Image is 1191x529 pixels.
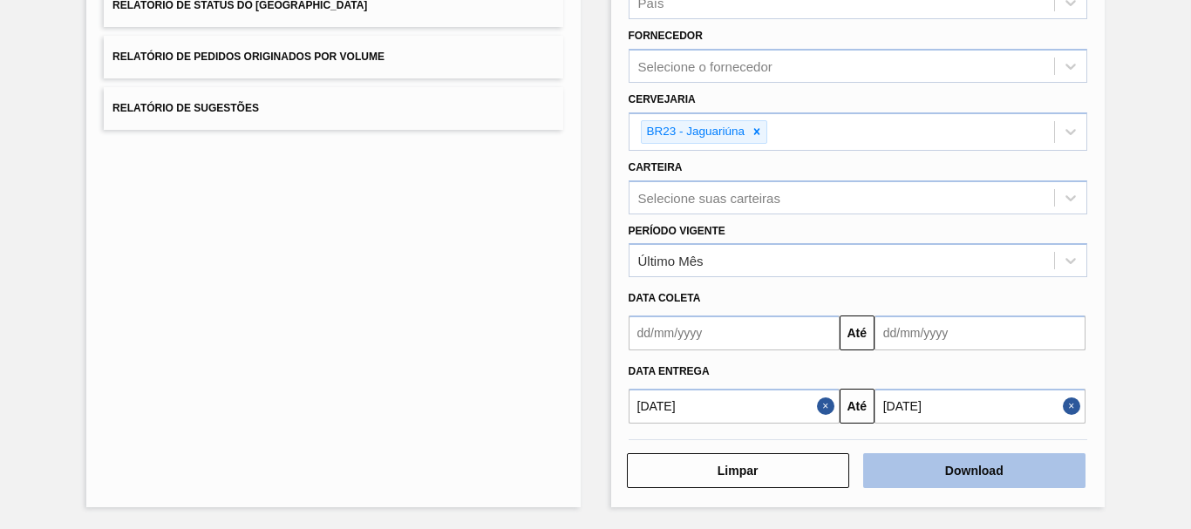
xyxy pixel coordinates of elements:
label: Carteira [629,161,683,173]
button: Close [1063,389,1086,424]
label: Cervejaria [629,93,696,105]
div: Selecione suas carteiras [638,190,780,205]
span: Relatório de Pedidos Originados por Volume [112,51,385,63]
button: Até [840,389,875,424]
input: dd/mm/yyyy [629,315,840,350]
div: Último Mês [638,254,704,268]
button: Limpar [627,453,849,488]
span: Data coleta [629,292,701,304]
button: Relatório de Sugestões [104,87,562,130]
label: Período Vigente [629,225,725,237]
button: Até [840,315,875,350]
input: dd/mm/yyyy [629,389,840,424]
button: Download [863,453,1086,488]
input: dd/mm/yyyy [875,315,1086,350]
input: dd/mm/yyyy [875,389,1086,424]
label: Fornecedor [629,30,703,42]
div: BR23 - Jaguariúna [642,121,748,143]
button: Relatório de Pedidos Originados por Volume [104,36,562,78]
button: Close [817,389,840,424]
div: Selecione o fornecedor [638,59,772,74]
span: Relatório de Sugestões [112,102,259,114]
span: Data entrega [629,365,710,377]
